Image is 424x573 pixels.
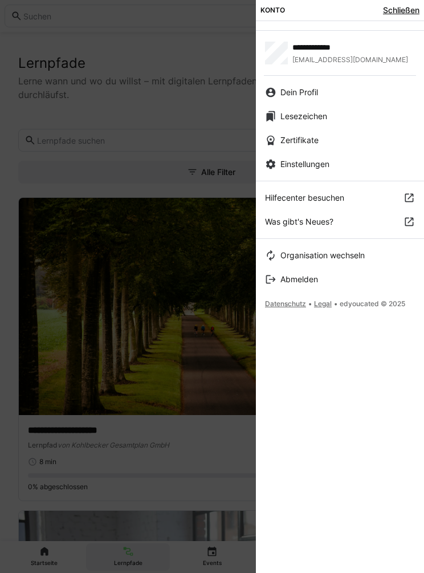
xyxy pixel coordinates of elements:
span: Konto [260,6,383,14]
span: Zertifikate [280,135,319,146]
span: Legal [314,299,332,308]
span: Einstellungen [280,159,329,170]
span: [EMAIL_ADDRESS][DOMAIN_NAME] [292,55,408,64]
span: Abmelden [280,274,318,285]
span: • [308,299,312,308]
span: Organisation wechseln [280,250,365,261]
span: Was gibt's Neues? [265,216,333,227]
span: Lesezeichen [280,111,327,122]
span: Datenschutz [265,299,306,308]
span: Hilfecenter besuchen [265,192,344,204]
span: • [334,299,337,308]
span: Dein Profil [280,87,318,98]
span: edyoucated © 2025 [340,299,405,308]
span: Schließen [383,5,419,16]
